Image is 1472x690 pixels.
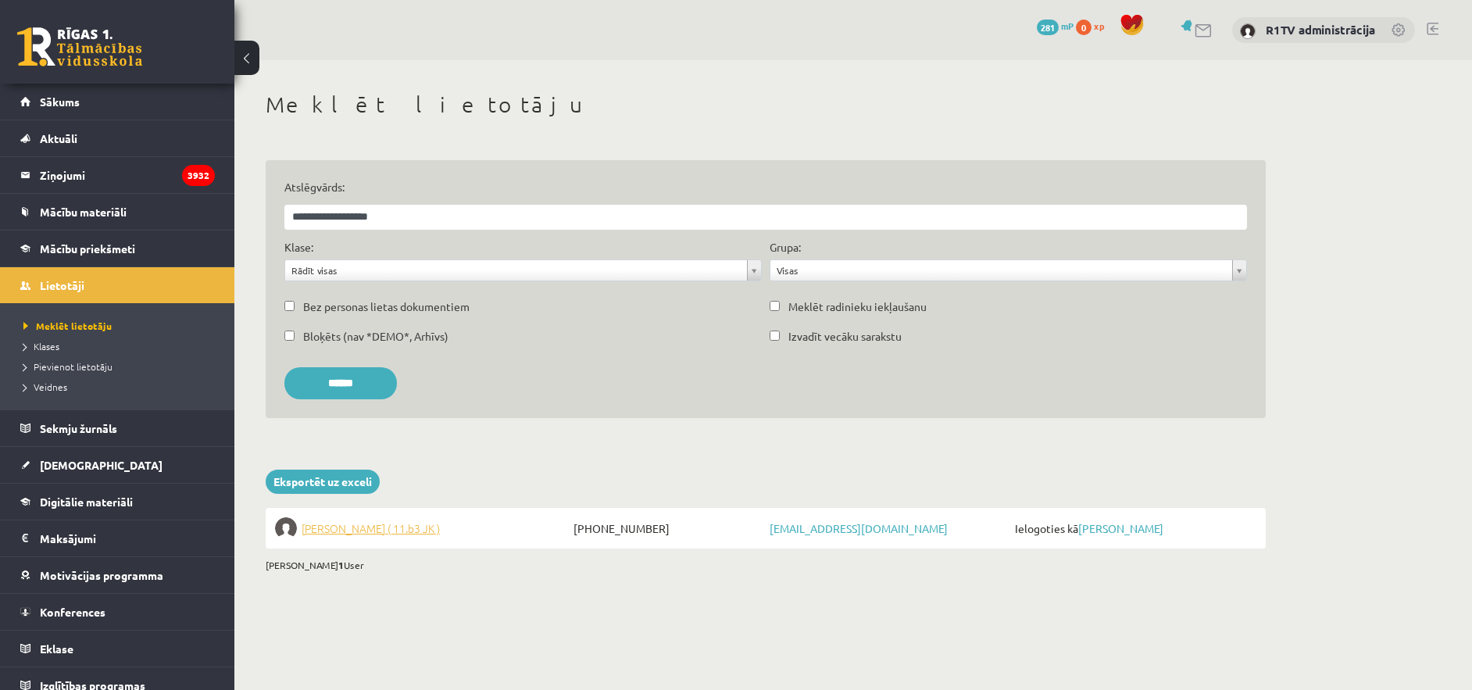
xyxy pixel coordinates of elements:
[284,179,1247,195] label: Atslēgvārds:
[570,517,766,539] span: [PHONE_NUMBER]
[20,120,215,156] a: Aktuāli
[275,517,297,539] img: Līva Amanda Zvīne
[40,95,80,109] span: Sākums
[17,27,142,66] a: Rīgas 1. Tālmācības vidusskola
[266,470,380,494] a: Eksportēt uz exceli
[23,340,59,352] span: Klases
[275,517,570,539] a: [PERSON_NAME] ( 11.b3 JK )
[1037,20,1074,32] a: 281 mP
[770,239,801,256] label: Grupa:
[40,205,127,219] span: Mācību materiāli
[1094,20,1104,32] span: xp
[284,239,313,256] label: Klase:
[40,495,133,509] span: Digitālie materiāli
[302,517,440,539] span: [PERSON_NAME] ( 11.b3 JK )
[40,605,105,619] span: Konferences
[266,91,1266,118] h1: Meklēt lietotāju
[291,260,741,281] span: Rādīt visas
[20,410,215,446] a: Sekmju žurnāls
[777,260,1226,281] span: Visas
[285,260,761,281] a: Rādīt visas
[770,260,1246,281] a: Visas
[20,194,215,230] a: Mācību materiāli
[40,642,73,656] span: Eklase
[770,521,948,535] a: [EMAIL_ADDRESS][DOMAIN_NAME]
[1266,22,1375,38] a: R1TV administrācija
[20,594,215,630] a: Konferences
[1076,20,1112,32] a: 0 xp
[303,328,448,345] label: Bloķēts (nav *DEMO*, Arhīvs)
[788,328,902,345] label: Izvadīt vecāku sarakstu
[40,568,163,582] span: Motivācijas programma
[20,631,215,667] a: Eklase
[23,380,219,394] a: Veidnes
[1011,517,1256,539] span: Ielogoties kā
[20,157,215,193] a: Ziņojumi3932
[20,447,215,483] a: [DEMOGRAPHIC_DATA]
[20,520,215,556] a: Maksājumi
[23,320,112,332] span: Meklēt lietotāju
[40,278,84,292] span: Lietotāji
[40,520,215,556] legend: Maksājumi
[1037,20,1059,35] span: 281
[40,458,163,472] span: [DEMOGRAPHIC_DATA]
[20,84,215,120] a: Sākums
[40,421,117,435] span: Sekmju žurnāls
[23,360,113,373] span: Pievienot lietotāju
[266,558,1266,572] div: [PERSON_NAME] User
[20,484,215,520] a: Digitālie materiāli
[1061,20,1074,32] span: mP
[20,231,215,266] a: Mācību priekšmeti
[40,241,135,256] span: Mācību priekšmeti
[1076,20,1091,35] span: 0
[23,381,67,393] span: Veidnes
[23,339,219,353] a: Klases
[20,557,215,593] a: Motivācijas programma
[20,267,215,303] a: Lietotāji
[1078,521,1163,535] a: [PERSON_NAME]
[303,299,470,315] label: Bez personas lietas dokumentiem
[1240,23,1256,39] img: R1TV administrācija
[788,299,927,315] label: Meklēt radinieku iekļaušanu
[23,359,219,374] a: Pievienot lietotāju
[23,319,219,333] a: Meklēt lietotāju
[40,131,77,145] span: Aktuāli
[338,559,344,571] b: 1
[182,165,215,186] i: 3932
[40,157,215,193] legend: Ziņojumi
